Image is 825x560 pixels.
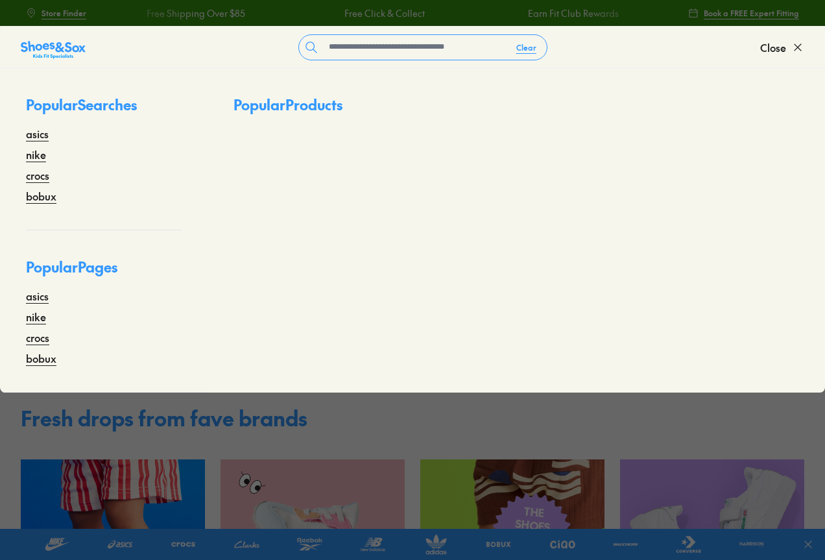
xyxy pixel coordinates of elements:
[304,6,385,20] a: Free Click & Collect
[688,1,799,25] a: Book a FREE Expert Fitting
[26,330,49,345] a: crocs
[107,6,206,20] a: Free Shipping Over $85
[26,1,86,25] a: Store Finder
[233,94,342,116] p: Popular Products
[21,37,86,58] a: Shoes &amp; Sox
[26,126,49,141] a: asics
[760,40,786,55] span: Close
[26,288,49,304] a: asics
[760,33,804,62] button: Close
[26,94,182,126] p: Popular Searches
[42,7,86,19] span: Store Finder
[26,167,49,183] a: crocs
[26,256,182,288] p: Popular Pages
[26,188,56,204] a: bobux
[704,7,799,19] span: Book a FREE Expert Fitting
[26,350,56,366] a: bobux
[506,36,547,59] button: Clear
[26,147,46,162] a: nike
[26,309,46,324] a: nike
[21,40,86,60] img: SNS_Logo_Responsive.svg
[488,6,579,20] a: Earn Fit Club Rewards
